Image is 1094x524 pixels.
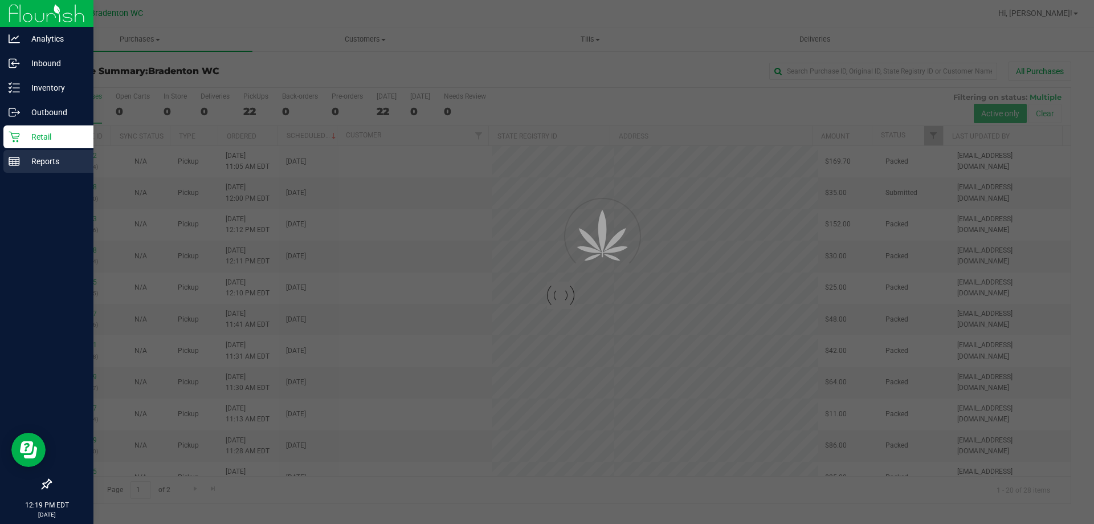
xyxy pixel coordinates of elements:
[9,58,20,69] inline-svg: Inbound
[20,81,88,95] p: Inventory
[20,155,88,168] p: Reports
[20,105,88,119] p: Outbound
[9,107,20,118] inline-svg: Outbound
[20,56,88,70] p: Inbound
[20,32,88,46] p: Analytics
[9,82,20,94] inline-svg: Inventory
[11,433,46,467] iframe: Resource center
[9,156,20,167] inline-svg: Reports
[9,33,20,44] inline-svg: Analytics
[20,130,88,144] p: Retail
[9,131,20,143] inline-svg: Retail
[5,500,88,510] p: 12:19 PM EDT
[5,510,88,519] p: [DATE]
